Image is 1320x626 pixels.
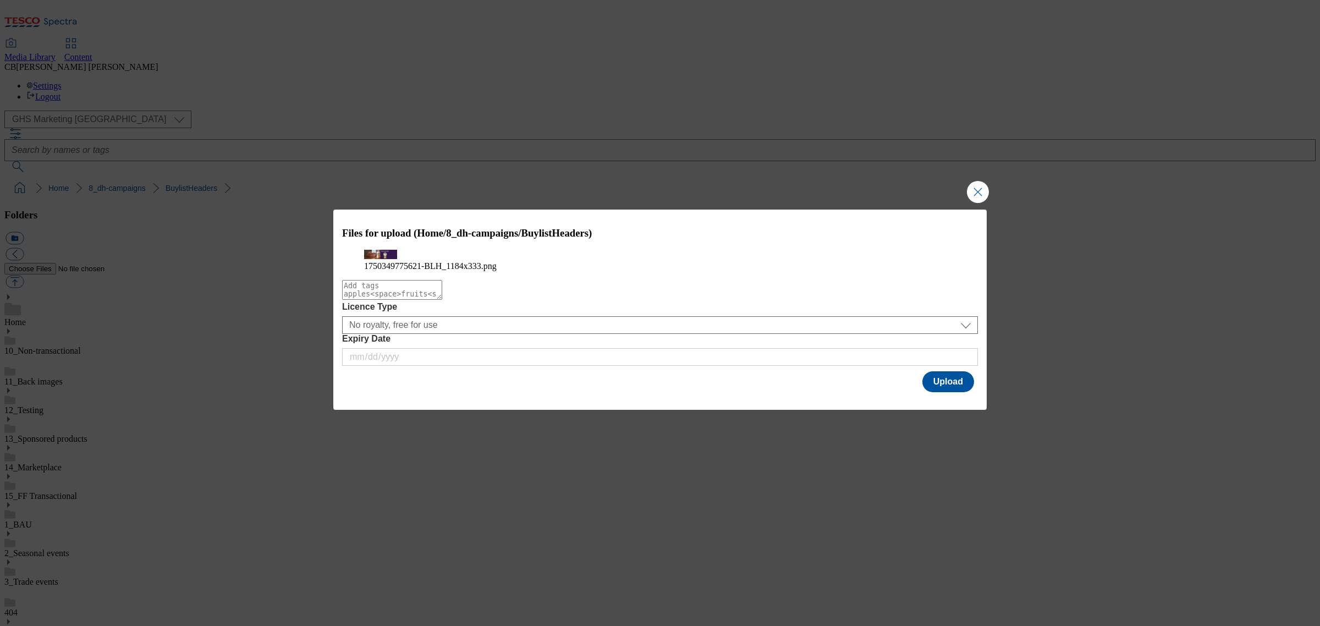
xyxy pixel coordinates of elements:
[333,210,987,410] div: Modal
[342,302,978,312] label: Licence Type
[967,181,989,203] button: Close Modal
[364,250,397,259] img: preview
[342,227,978,239] h3: Files for upload (Home/8_dh-campaigns/BuylistHeaders)
[364,261,956,271] figcaption: 1750349775621-BLH_1184x333.png
[342,334,978,344] label: Expiry Date
[922,371,974,392] button: Upload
